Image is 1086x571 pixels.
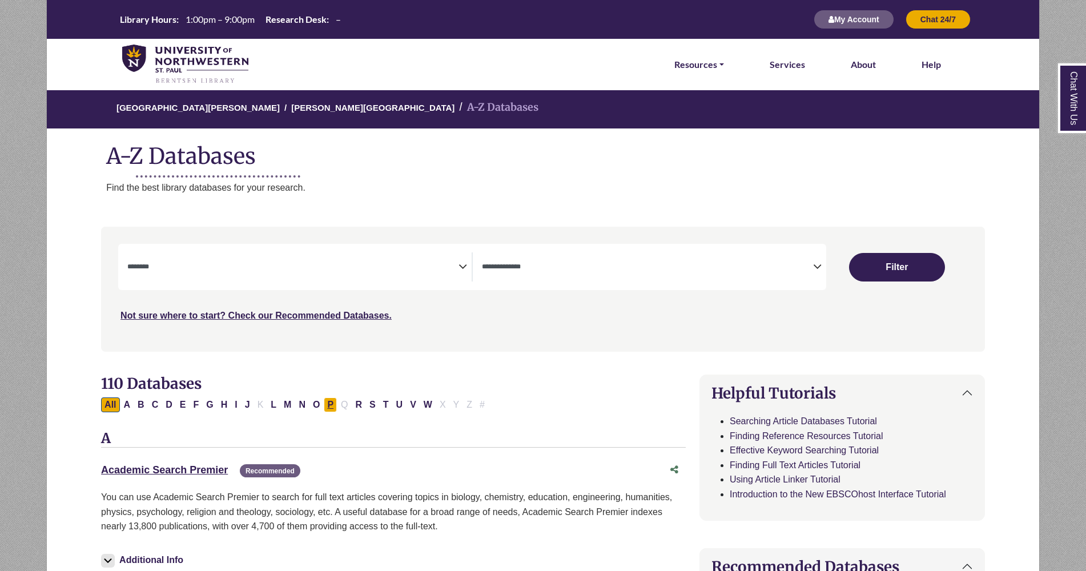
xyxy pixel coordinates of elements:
[906,10,971,29] button: Chat 24/7
[101,490,686,534] p: You can use Academic Search Premier to search for full text articles covering topics in biology, ...
[407,397,420,412] button: Filter Results V
[730,460,860,470] a: Finding Full Text Articles Tutorial
[120,311,392,320] a: Not sure where to start? Check our Recommended Databases.
[730,445,879,455] a: Effective Keyword Searching Tutorial
[106,180,1039,195] p: Find the best library databases for your research.
[730,489,946,499] a: Introduction to the New EBSCOhost Interface Tutorial
[46,89,1039,128] nav: breadcrumb
[176,397,190,412] button: Filter Results E
[336,14,341,25] span: –
[730,416,877,426] a: Searching Article Databases Tutorial
[420,397,436,412] button: Filter Results W
[393,397,407,412] button: Filter Results U
[134,397,148,412] button: Filter Results B
[115,13,179,25] th: Library Hours:
[295,397,309,412] button: Filter Results N
[770,57,805,72] a: Services
[851,57,876,72] a: About
[849,253,945,282] button: Submit for Search Results
[730,431,883,441] a: Finding Reference Resources Tutorial
[906,14,971,24] a: Chat 24/7
[162,397,176,412] button: Filter Results D
[814,14,894,24] a: My Account
[922,57,941,72] a: Help
[190,397,202,412] button: Filter Results F
[231,397,240,412] button: Filter Results I
[203,397,216,412] button: Filter Results G
[115,13,345,26] a: Hours Today
[127,263,458,272] textarea: Search
[101,431,686,448] h3: A
[120,397,134,412] button: Filter Results A
[454,99,538,116] li: A-Z Databases
[218,397,231,412] button: Filter Results H
[482,263,813,272] textarea: Search
[663,459,686,481] button: Share this database
[380,397,392,412] button: Filter Results T
[101,552,187,568] button: Additional Info
[261,13,329,25] th: Research Desk:
[242,397,254,412] button: Filter Results J
[148,397,162,412] button: Filter Results C
[267,397,280,412] button: Filter Results L
[101,399,489,409] div: Alpha-list to filter by first letter of database name
[101,227,985,351] nav: Search filters
[324,397,337,412] button: Filter Results P
[47,134,1039,169] h1: A-Z Databases
[115,13,345,24] table: Hours Today
[240,464,300,477] span: Recommended
[730,475,840,484] a: Using Article Linker Tutorial
[366,397,379,412] button: Filter Results S
[814,10,894,29] button: My Account
[116,101,280,112] a: [GEOGRAPHIC_DATA][PERSON_NAME]
[291,101,454,112] a: [PERSON_NAME][GEOGRAPHIC_DATA]
[674,57,724,72] a: Resources
[309,397,323,412] button: Filter Results O
[101,464,228,476] a: Academic Search Premier
[122,45,248,85] img: library_home
[101,374,202,393] span: 110 Databases
[186,14,255,25] span: 1:00pm – 9:00pm
[700,375,984,411] button: Helpful Tutorials
[352,397,366,412] button: Filter Results R
[101,397,119,412] button: All
[280,397,295,412] button: Filter Results M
